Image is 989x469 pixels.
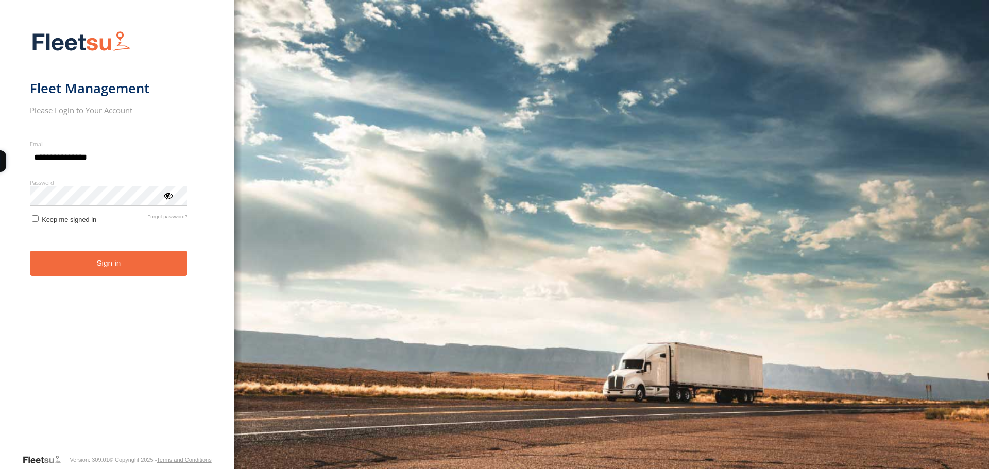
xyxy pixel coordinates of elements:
[22,455,70,465] a: Visit our Website
[70,457,109,463] div: Version: 309.01
[30,25,204,454] form: main
[30,140,188,148] label: Email
[30,251,188,276] button: Sign in
[30,179,188,186] label: Password
[30,29,133,55] img: Fleetsu
[157,457,211,463] a: Terms and Conditions
[32,215,39,222] input: Keep me signed in
[109,457,212,463] div: © Copyright 2025 -
[147,214,187,223] a: Forgot password?
[30,80,188,97] h1: Fleet Management
[42,216,96,223] span: Keep me signed in
[30,105,188,115] h2: Please Login to Your Account
[163,190,173,200] div: ViewPassword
